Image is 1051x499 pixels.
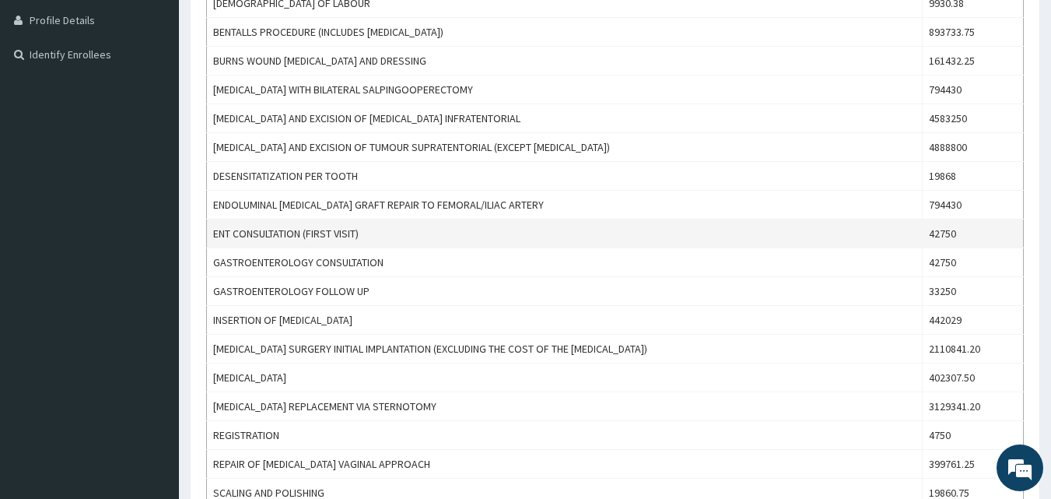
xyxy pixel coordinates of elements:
td: GASTROENTEROLOGY FOLLOW UP [207,277,923,306]
td: [MEDICAL_DATA] SURGERY INITIAL IMPLANTATION (EXCLUDING THE COST OF THE [MEDICAL_DATA]) [207,335,923,364]
td: 794430 [923,191,1024,220]
td: [MEDICAL_DATA] AND EXCISION OF TUMOUR SUPRATENTORIAL (EXCEPT [MEDICAL_DATA]) [207,133,923,162]
textarea: Type your message and hit 'Enter' [8,333,296,388]
td: 42750 [923,248,1024,277]
td: [MEDICAL_DATA] [207,364,923,392]
div: Chat with us now [81,87,261,107]
td: 399761.25 [923,450,1024,479]
td: 893733.75 [923,18,1024,47]
td: [MEDICAL_DATA] REPLACEMENT VIA STERNOTOMY [207,392,923,421]
td: REGISTRATION [207,421,923,450]
td: DESENSITATIZATION PER TOOTH [207,162,923,191]
td: BURNS WOUND [MEDICAL_DATA] AND DRESSING [207,47,923,76]
td: 19868 [923,162,1024,191]
td: 402307.50 [923,364,1024,392]
td: ENDOLUMINAL [MEDICAL_DATA] GRAFT REPAIR TO FEMORAL/ILIAC ARTERY [207,191,923,220]
td: 33250 [923,277,1024,306]
td: ENT CONSULTATION (FIRST VISIT) [207,220,923,248]
td: BENTALLS PROCEDURE (INCLUDES [MEDICAL_DATA]) [207,18,923,47]
td: 4583250 [923,104,1024,133]
td: 4750 [923,421,1024,450]
td: 3129341.20 [923,392,1024,421]
td: REPAIR OF [MEDICAL_DATA] VAGINAL APPROACH [207,450,923,479]
span: We're online! [90,150,215,307]
td: 442029 [923,306,1024,335]
td: 42750 [923,220,1024,248]
td: 161432.25 [923,47,1024,76]
td: INSERTION OF [MEDICAL_DATA] [207,306,923,335]
div: Minimize live chat window [255,8,293,45]
td: 794430 [923,76,1024,104]
td: [MEDICAL_DATA] WITH BILATERAL SALPINGOOPERECTOMY [207,76,923,104]
td: 4888800 [923,133,1024,162]
td: GASTROENTEROLOGY CONSULTATION [207,248,923,277]
td: [MEDICAL_DATA] AND EXCISION OF [MEDICAL_DATA] INFRATENTORIAL [207,104,923,133]
img: d_794563401_company_1708531726252_794563401 [29,78,63,117]
td: 2110841.20 [923,335,1024,364]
